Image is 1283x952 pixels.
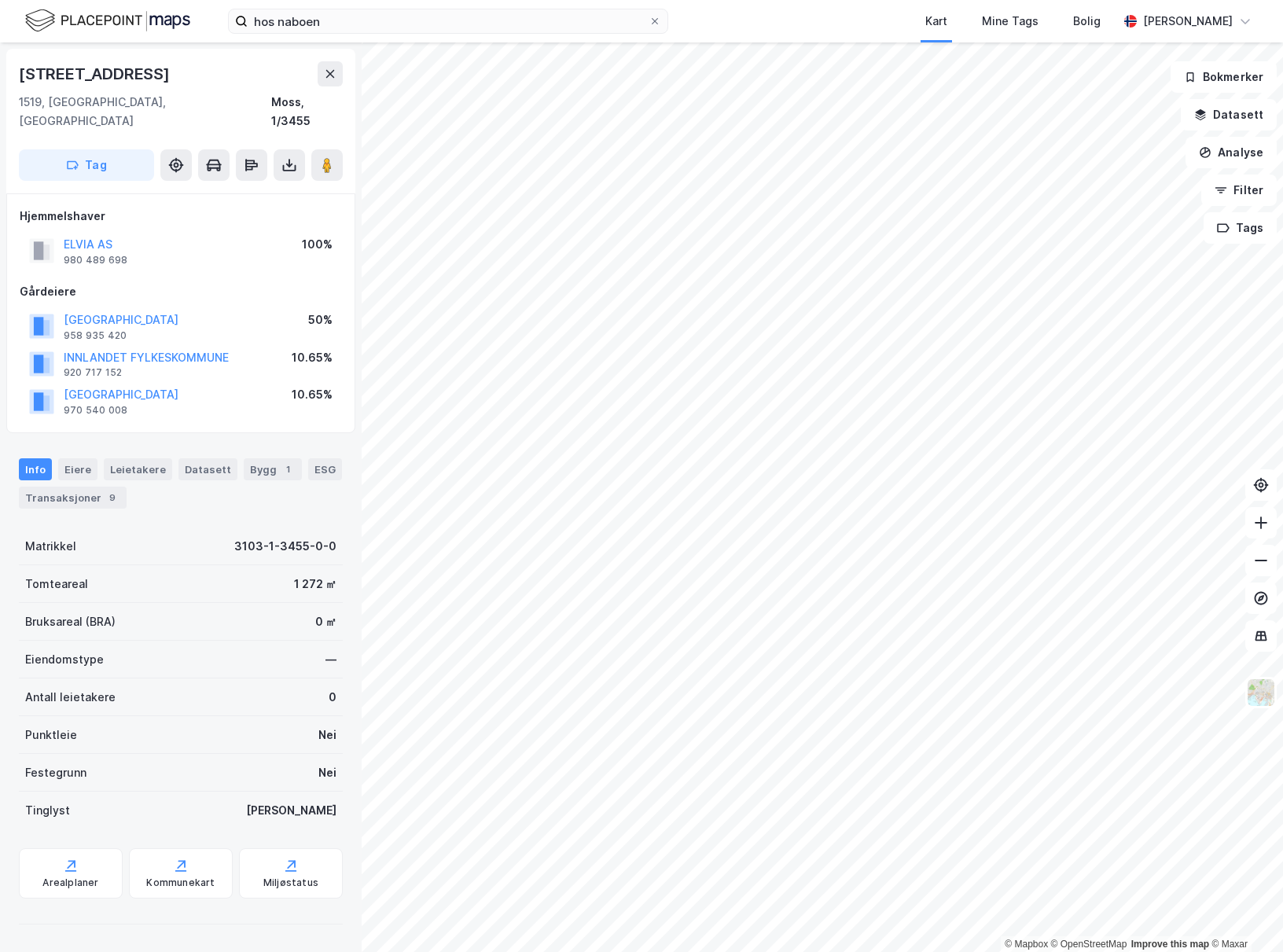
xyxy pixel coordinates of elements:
[20,282,342,301] div: Gårdeiere
[1246,678,1276,708] img: Z
[178,458,237,480] div: Datasett
[234,537,336,556] div: 3103-1-3455-0-0
[20,207,342,226] div: Hjemmelshaver
[982,12,1039,31] div: Mine Tags
[25,575,88,594] div: Tomteareal
[302,235,333,254] div: 100%
[1171,61,1277,93] button: Bokmerker
[1181,99,1277,130] button: Datasett
[25,726,77,744] div: Punktleie
[64,329,127,342] div: 958 935 420
[248,9,649,33] input: Søk på adresse, matrikkel, gårdeiere, leietakere eller personer
[925,12,947,31] div: Kart
[19,487,127,509] div: Transaksjoner
[1204,877,1283,952] iframe: Chat Widget
[64,254,127,266] div: 980 489 698
[25,650,104,669] div: Eiendomstype
[271,93,343,130] div: Moss, 1/3455
[146,877,215,889] div: Kommunekart
[1186,137,1277,168] button: Analyse
[246,801,336,820] div: [PERSON_NAME]
[308,311,333,329] div: 50%
[1204,212,1277,244] button: Tags
[292,348,333,367] div: 10.65%
[25,688,116,707] div: Antall leietakere
[325,650,336,669] div: —
[1131,939,1209,950] a: Improve this map
[105,490,120,505] div: 9
[104,458,172,480] div: Leietakere
[25,763,86,782] div: Festegrunn
[1201,175,1277,206] button: Filter
[25,7,190,35] img: logo.f888ab2527a4732fd821a326f86c7f29.svg
[280,461,296,477] div: 1
[42,877,98,889] div: Arealplaner
[25,612,116,631] div: Bruksareal (BRA)
[19,458,52,480] div: Info
[19,149,154,181] button: Tag
[58,458,97,480] div: Eiere
[1143,12,1233,31] div: [PERSON_NAME]
[1204,877,1283,952] div: Kontrollprogram for chat
[244,458,302,480] div: Bygg
[64,404,127,417] div: 970 540 008
[19,93,271,130] div: 1519, [GEOGRAPHIC_DATA], [GEOGRAPHIC_DATA]
[294,575,336,594] div: 1 272 ㎡
[292,385,333,404] div: 10.65%
[329,688,336,707] div: 0
[25,537,76,556] div: Matrikkel
[308,458,342,480] div: ESG
[1005,939,1048,950] a: Mapbox
[318,763,336,782] div: Nei
[318,726,336,744] div: Nei
[64,366,122,379] div: 920 717 152
[263,877,318,889] div: Miljøstatus
[19,61,173,86] div: [STREET_ADDRESS]
[1051,939,1127,950] a: OpenStreetMap
[315,612,336,631] div: 0 ㎡
[25,801,70,820] div: Tinglyst
[1073,12,1101,31] div: Bolig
